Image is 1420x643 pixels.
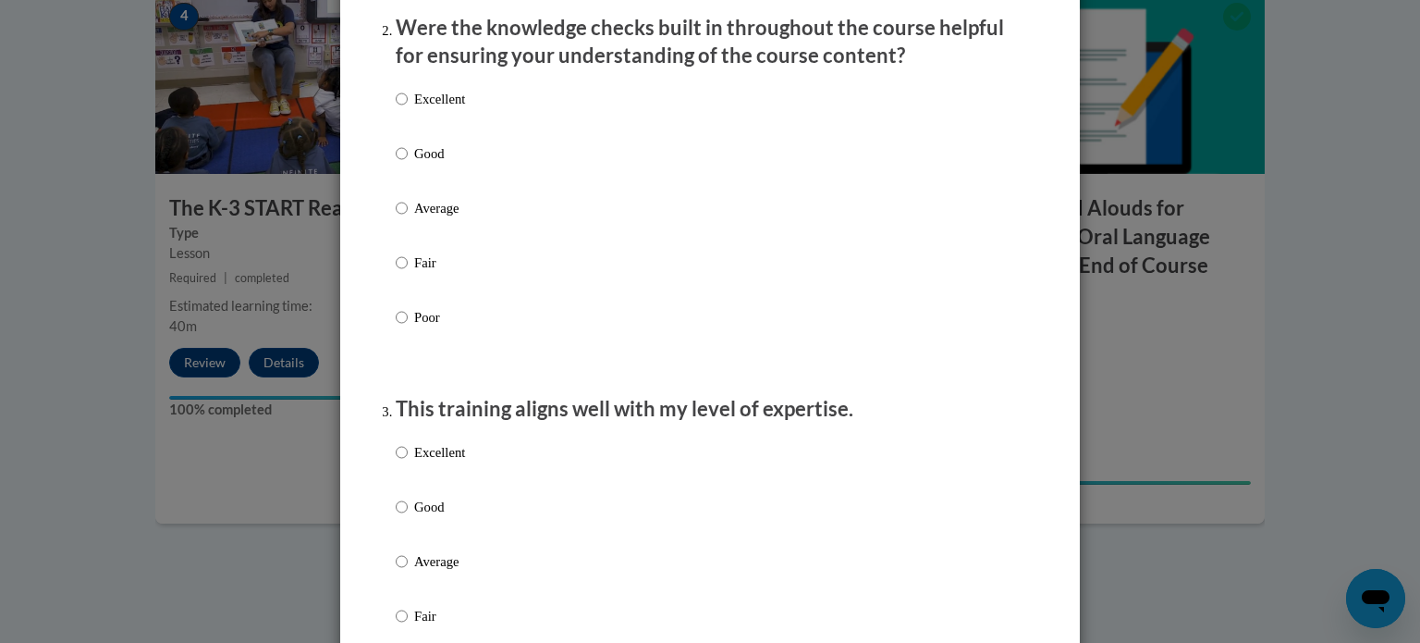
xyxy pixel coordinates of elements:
input: Average [396,551,408,572]
p: Good [414,143,465,164]
p: Excellent [414,89,465,109]
p: This training aligns well with my level of expertise. [396,395,1024,424]
input: Excellent [396,89,408,109]
p: Good [414,497,465,517]
input: Average [396,198,408,218]
p: Fair [414,253,465,273]
input: Excellent [396,442,408,463]
p: Fair [414,606,465,626]
input: Good [396,497,408,517]
p: Poor [414,307,465,328]
input: Fair [396,253,408,273]
p: Average [414,198,465,218]
p: Were the knowledge checks built in throughout the course helpful for ensuring your understanding ... [396,14,1024,71]
input: Good [396,143,408,164]
p: Excellent [414,442,465,463]
input: Poor [396,307,408,328]
input: Fair [396,606,408,626]
p: Average [414,551,465,572]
